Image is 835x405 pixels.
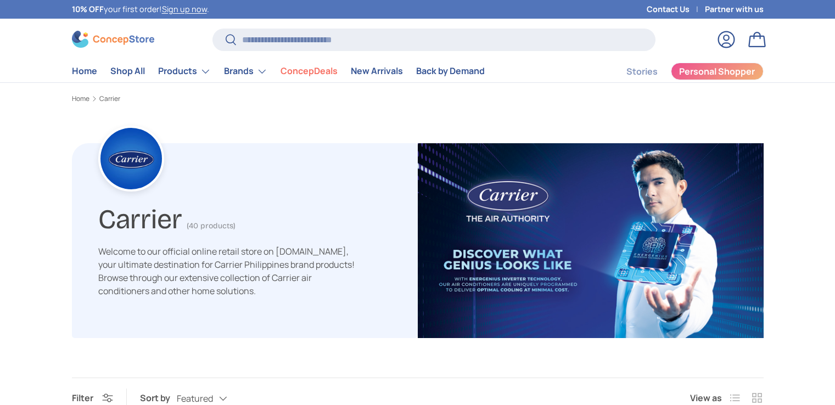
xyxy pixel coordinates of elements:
[600,60,764,82] nav: Secondary
[177,393,213,404] span: Featured
[705,3,764,15] a: Partner with us
[72,60,97,82] a: Home
[690,391,722,404] span: View as
[110,60,145,82] a: Shop All
[158,60,211,82] a: Products
[72,392,113,404] button: Filter
[98,245,356,297] p: Welcome to our official online retail store on [DOMAIN_NAME], your ultimate destination for Carri...
[416,60,485,82] a: Back by Demand
[140,391,177,404] label: Sort by
[187,221,236,230] span: (40 products)
[418,143,764,339] img: carrier-banner-image-concepstore
[281,60,338,82] a: ConcepDeals
[72,3,209,15] p: your first order! .
[162,4,207,14] a: Sign up now
[72,60,485,82] nav: Primary
[351,60,403,82] a: New Arrivals
[72,392,93,404] span: Filter
[72,95,89,102] a: Home
[72,94,764,104] nav: Breadcrumbs
[72,31,154,48] img: ConcepStore
[224,60,267,82] a: Brands
[72,4,104,14] strong: 10% OFF
[679,67,755,76] span: Personal Shopper
[626,61,658,82] a: Stories
[647,3,705,15] a: Contact Us
[98,199,182,235] h1: Carrier
[99,95,120,102] a: Carrier
[217,60,274,82] summary: Brands
[152,60,217,82] summary: Products
[671,63,764,80] a: Personal Shopper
